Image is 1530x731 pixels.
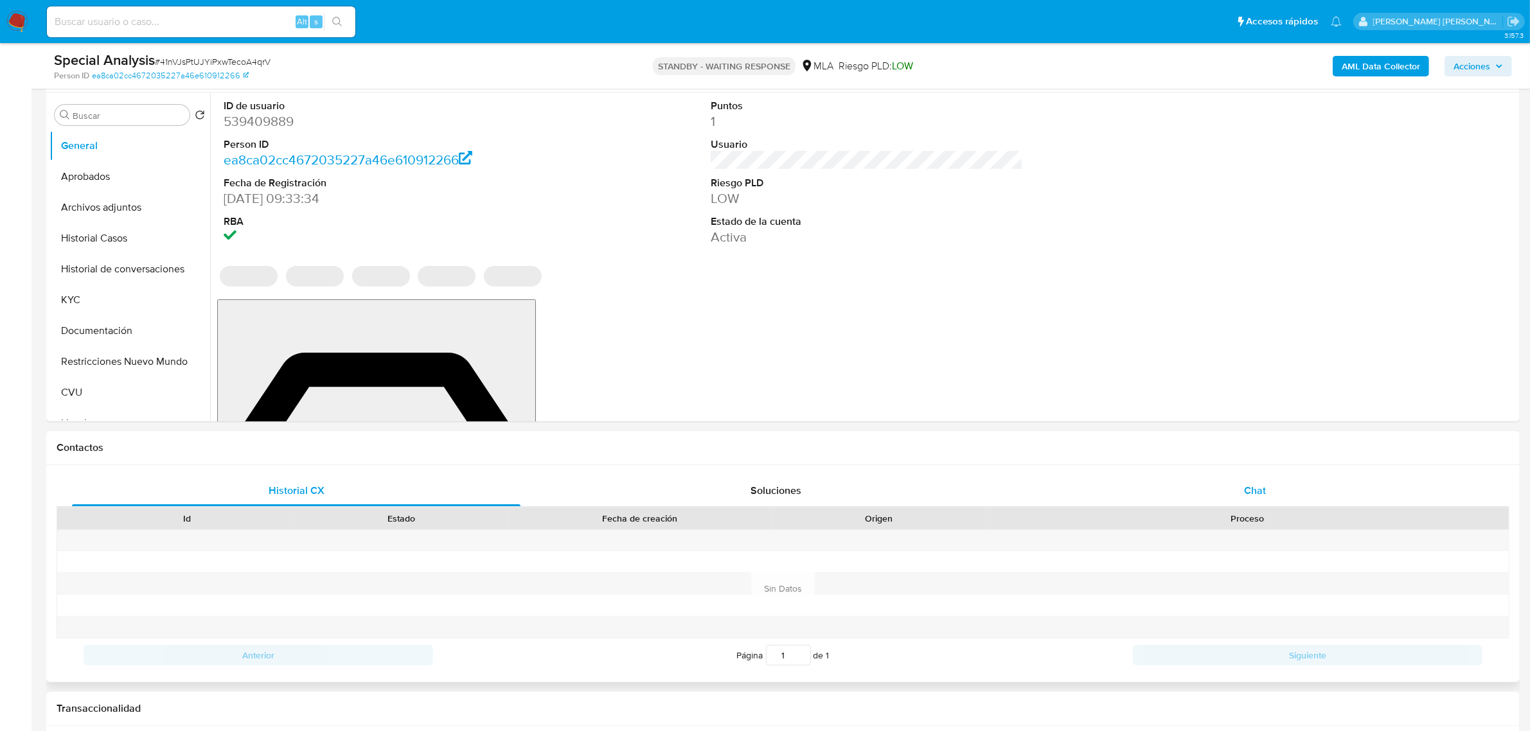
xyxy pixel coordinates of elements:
dt: ID de usuario [224,99,536,113]
dd: [DATE] 09:33:34 [224,189,536,207]
dd: LOW [711,189,1023,207]
button: Aprobados [49,161,210,192]
button: Archivos adjuntos [49,192,210,223]
button: Volver al orden por defecto [195,110,205,124]
a: Salir [1507,15,1520,28]
span: Chat [1244,483,1266,498]
button: Buscar [60,110,70,120]
input: Buscar [73,110,184,121]
span: Acciones [1454,56,1490,76]
span: Riesgo PLD: [839,59,913,73]
div: MLA [801,59,833,73]
dt: Estado de la cuenta [711,215,1023,229]
a: ea8ca02cc4672035227a46e610912266 [92,70,249,82]
button: Lista Interna [49,408,210,439]
button: CVU [49,377,210,408]
div: Proceso [995,512,1500,525]
button: Restricciones Nuevo Mundo [49,346,210,377]
a: Notificaciones [1331,16,1342,27]
span: Alt [297,15,307,28]
dt: Riesgo PLD [711,176,1023,190]
p: STANDBY - WAITING RESPONSE [653,57,796,75]
button: Historial de conversaciones [49,254,210,285]
dt: Usuario [711,137,1023,152]
button: Siguiente [1133,645,1482,665]
b: Special Analysis [54,49,155,70]
button: General [49,130,210,161]
div: Fecha de creación [517,512,763,525]
button: Documentación [49,315,210,346]
span: Historial CX [269,483,325,498]
dd: 1 [711,112,1023,130]
button: Acciones [1445,56,1512,76]
button: search-icon [324,13,350,31]
span: Soluciones [751,483,801,498]
dt: Person ID [224,137,536,152]
button: Historial Casos [49,223,210,254]
dt: Puntos [711,99,1023,113]
div: Origen [781,512,977,525]
span: 3.157.3 [1504,30,1524,40]
b: Person ID [54,70,89,82]
dt: Fecha de Registración [224,176,536,190]
span: LOW [892,58,913,73]
dt: RBA [224,215,536,229]
dd: Activa [711,228,1023,246]
div: Id [89,512,285,525]
span: # 41nVJsPtUJYiPxwTecoA4qrV [155,55,271,68]
button: AML Data Collector [1333,56,1429,76]
button: KYC [49,285,210,315]
h1: Contactos [57,441,1509,454]
p: roxana.vasquez@mercadolibre.com [1373,15,1503,28]
dd: 539409889 [224,112,536,130]
span: Accesos rápidos [1246,15,1318,28]
span: 1 [826,649,830,662]
input: Buscar usuario o caso... [47,13,355,30]
button: Anterior [84,645,433,665]
div: Estado [303,512,499,525]
a: ea8ca02cc4672035227a46e610912266 [224,150,472,169]
span: s [314,15,318,28]
h1: Transaccionalidad [57,702,1509,715]
span: Página de [737,645,830,665]
b: AML Data Collector [1342,56,1420,76]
